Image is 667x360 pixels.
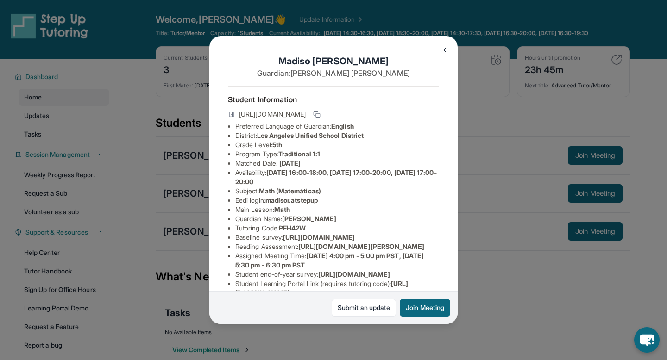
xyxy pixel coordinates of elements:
[259,187,321,195] span: Math (Matemáticas)
[235,242,439,251] li: Reading Assessment :
[257,131,364,139] span: Los Angeles Unified School District
[228,94,439,105] h4: Student Information
[235,214,439,223] li: Guardian Name :
[235,168,439,186] li: Availability:
[278,150,320,158] span: Traditional 1:1
[235,279,439,298] li: Student Learning Portal Link (requires tutoring code) :
[228,68,439,79] p: Guardian: [PERSON_NAME] [PERSON_NAME]
[311,109,322,120] button: Copy link
[400,299,450,317] button: Join Meeting
[235,159,439,168] li: Matched Date:
[235,186,439,196] li: Subject :
[235,223,439,233] li: Tutoring Code :
[634,327,660,353] button: chat-button
[235,168,437,186] span: [DATE] 16:00-18:00, [DATE] 17:00-20:00, [DATE] 17:00-20:00
[235,205,439,214] li: Main Lesson :
[235,122,439,131] li: Preferred Language of Guardian:
[235,131,439,140] li: District:
[228,55,439,68] h1: Madiso [PERSON_NAME]
[235,233,439,242] li: Baseline survey :
[235,149,439,159] li: Program Type:
[235,251,439,270] li: Assigned Meeting Time :
[298,242,424,250] span: [URL][DOMAIN_NAME][PERSON_NAME]
[235,252,424,269] span: [DATE] 4:00 pm - 5:00 pm PST, [DATE] 5:30 pm - 6:30 pm PST
[272,141,282,149] span: 5th
[235,270,439,279] li: Student end-of-year survey :
[283,233,355,241] span: [URL][DOMAIN_NAME]
[265,196,318,204] span: madisor.atstepup
[440,46,447,54] img: Close Icon
[279,224,306,232] span: PFH42W
[235,196,439,205] li: Eedi login :
[274,205,290,213] span: Math
[282,215,336,223] span: [PERSON_NAME]
[239,110,306,119] span: [URL][DOMAIN_NAME]
[331,122,354,130] span: English
[318,270,390,278] span: [URL][DOMAIN_NAME]
[235,140,439,149] li: Grade Level:
[332,299,396,317] a: Submit an update
[279,159,301,167] span: [DATE]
